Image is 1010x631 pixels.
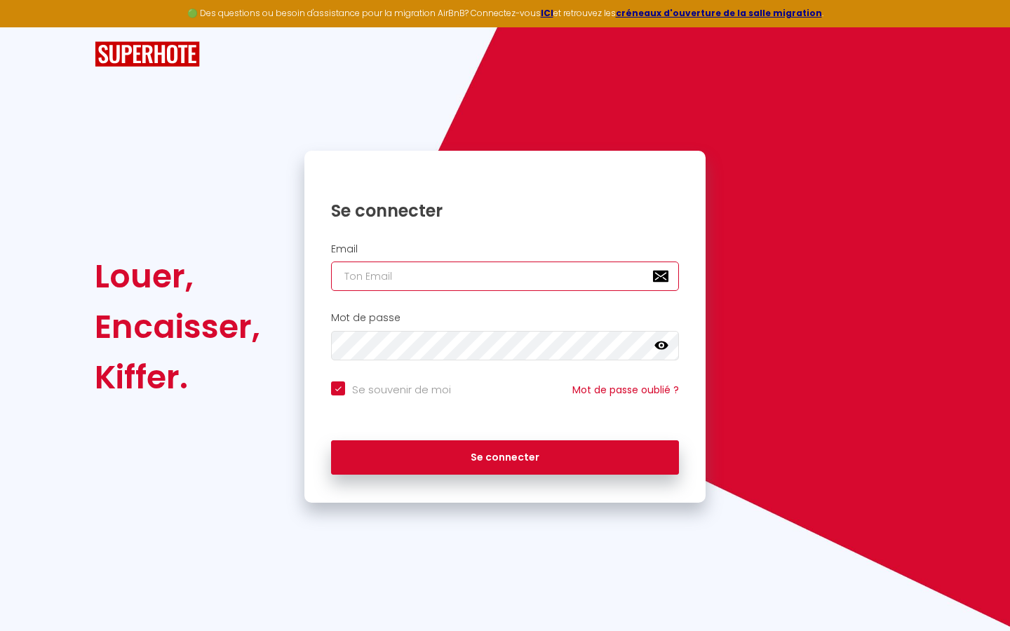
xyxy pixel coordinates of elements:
[331,440,679,475] button: Se connecter
[95,41,200,67] img: SuperHote logo
[95,352,260,402] div: Kiffer.
[541,7,553,19] a: ICI
[331,243,679,255] h2: Email
[572,383,679,397] a: Mot de passe oublié ?
[95,301,260,352] div: Encaisser,
[331,312,679,324] h2: Mot de passe
[95,251,260,301] div: Louer,
[616,7,822,19] a: créneaux d'ouverture de la salle migration
[331,262,679,291] input: Ton Email
[11,6,53,48] button: Ouvrir le widget de chat LiveChat
[331,200,679,222] h1: Se connecter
